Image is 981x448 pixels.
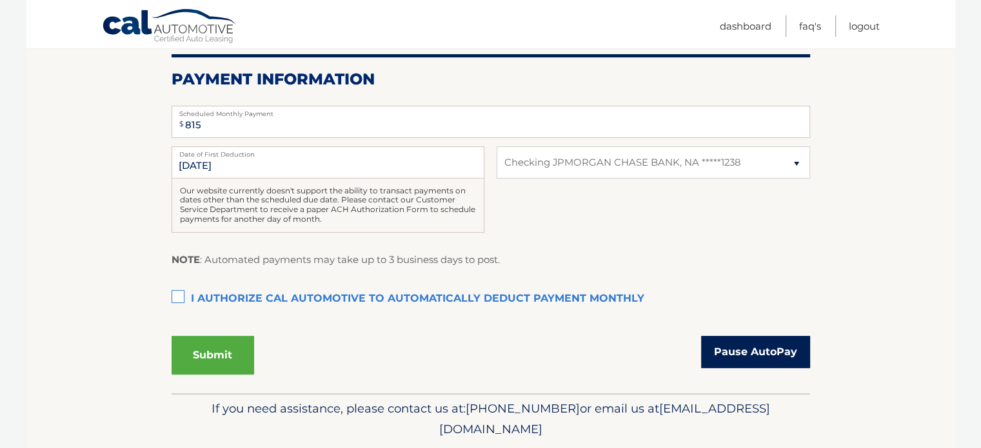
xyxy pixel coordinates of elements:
div: Our website currently doesn't support the ability to transact payments on dates other than the sc... [172,179,484,233]
input: Payment Date [172,146,484,179]
input: Payment Amount [172,106,810,138]
label: I authorize cal automotive to automatically deduct payment monthly [172,286,810,312]
h2: Payment Information [172,70,810,89]
span: $ [175,110,188,139]
button: Submit [172,336,254,375]
a: Logout [849,15,880,37]
a: FAQ's [799,15,821,37]
strong: NOTE [172,253,200,266]
a: Dashboard [720,15,771,37]
label: Date of First Deduction [172,146,484,157]
a: Pause AutoPay [701,336,810,368]
span: [PHONE_NUMBER] [466,401,580,416]
span: [EMAIL_ADDRESS][DOMAIN_NAME] [439,401,770,436]
p: : Automated payments may take up to 3 business days to post. [172,251,500,268]
p: If you need assistance, please contact us at: or email us at [180,398,802,440]
label: Scheduled Monthly Payment [172,106,810,116]
a: Cal Automotive [102,8,237,46]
